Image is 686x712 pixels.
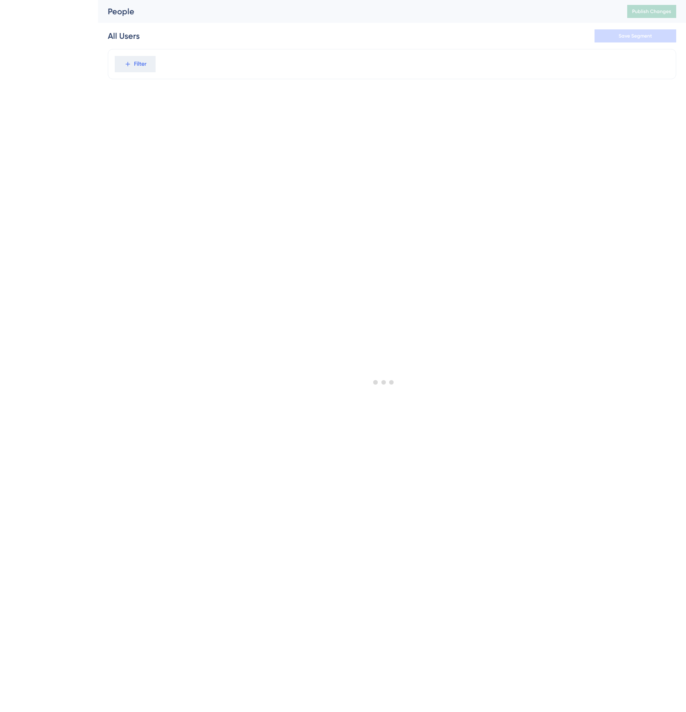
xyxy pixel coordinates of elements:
button: Publish Changes [627,5,676,18]
span: Publish Changes [632,8,671,15]
span: Save Segment [619,33,652,39]
div: All Users [108,30,140,42]
button: Save Segment [595,29,676,42]
div: People [108,6,607,17]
